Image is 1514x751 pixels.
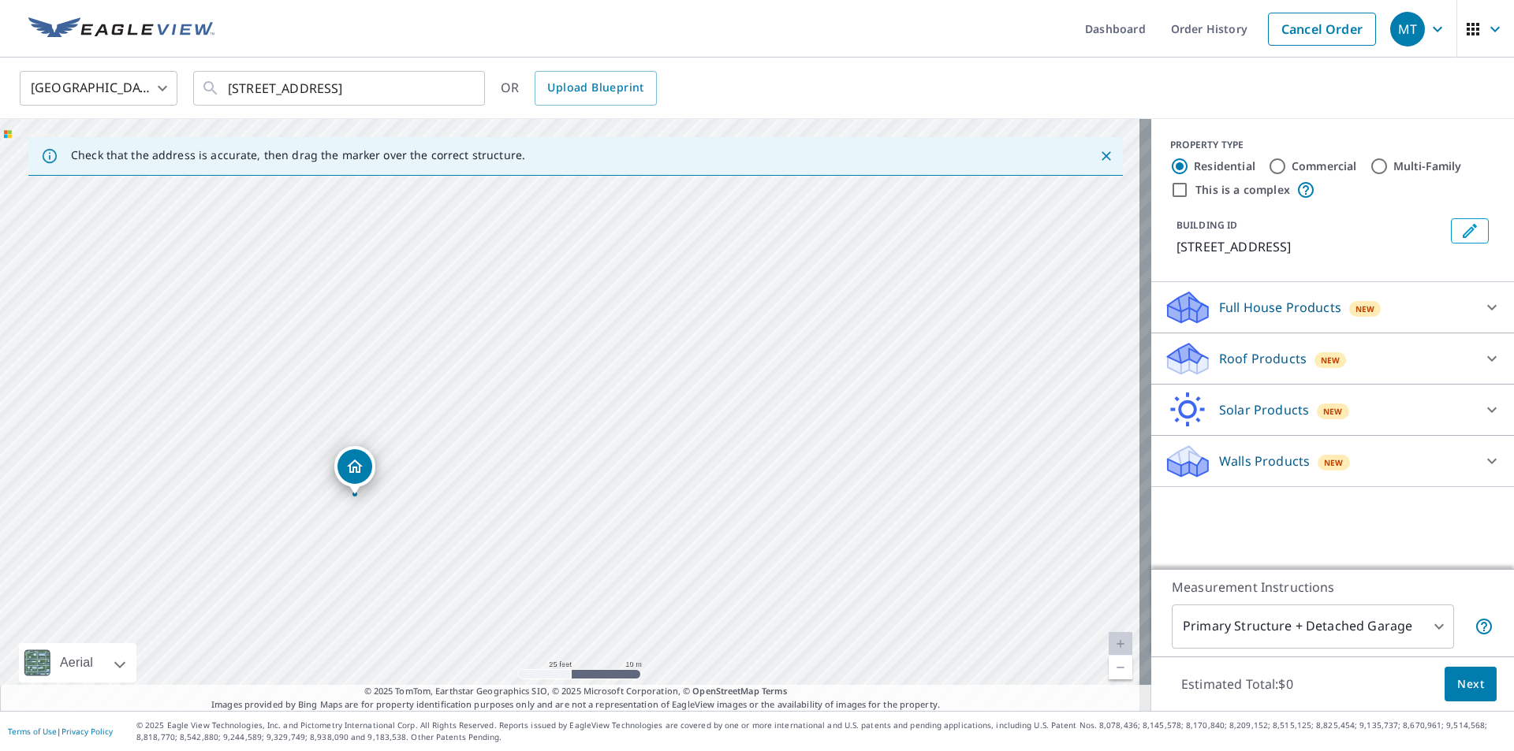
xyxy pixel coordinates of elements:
div: OR [501,71,657,106]
a: Cancel Order [1268,13,1376,46]
label: Residential [1194,158,1255,174]
button: Edit building 1 [1451,218,1489,244]
a: Current Level 20, Zoom In Disabled [1109,632,1132,656]
div: Roof ProductsNew [1164,340,1501,377]
div: Aerial [55,643,98,682]
p: © 2025 Eagle View Technologies, Inc. and Pictometry International Corp. All Rights Reserved. Repo... [136,719,1506,743]
p: Estimated Total: $0 [1169,667,1306,701]
span: New [1321,354,1341,366]
div: Full House ProductsNew [1164,288,1501,326]
div: [GEOGRAPHIC_DATA] [20,66,177,110]
p: Measurement Instructions [1172,578,1493,597]
p: Full House Products [1219,298,1341,317]
div: MT [1390,12,1425,46]
span: Your report will include the primary structure and a detached garage if one exists. [1475,617,1493,636]
a: Terms [762,685,788,697]
label: Multi-Family [1393,158,1462,174]
label: This is a complex [1195,182,1290,198]
button: Next [1445,667,1497,702]
a: Privacy Policy [62,726,113,737]
p: Check that the address is accurate, then drag the marker over the correct structure. [71,148,525,162]
div: Aerial [19,643,136,682]
div: PROPERTY TYPE [1170,138,1495,152]
span: New [1324,456,1344,469]
span: Upload Blueprint [547,78,643,98]
img: EV Logo [28,17,214,41]
p: [STREET_ADDRESS] [1177,237,1445,256]
a: Terms of Use [8,726,57,737]
a: Upload Blueprint [535,71,656,106]
button: Close [1096,146,1117,166]
p: BUILDING ID [1177,218,1237,232]
div: Primary Structure + Detached Garage [1172,604,1454,649]
div: Solar ProductsNew [1164,391,1501,429]
div: Dropped pin, building 1, Residential property, 1734 E Walnut St Decatur, IL 62526 [334,446,375,495]
p: Walls Products [1219,452,1310,470]
a: OpenStreetMap [692,685,759,697]
p: Solar Products [1219,400,1309,419]
input: Search by address or latitude-longitude [228,66,453,110]
span: New [1356,303,1375,315]
span: © 2025 TomTom, Earthstar Geographics SIO, © 2025 Microsoft Corporation, © [364,685,788,698]
p: Roof Products [1219,349,1307,368]
p: | [8,727,113,736]
div: Walls ProductsNew [1164,442,1501,480]
label: Commercial [1292,158,1357,174]
a: Current Level 20, Zoom Out [1109,656,1132,679]
span: New [1323,405,1343,418]
span: Next [1457,675,1484,694]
